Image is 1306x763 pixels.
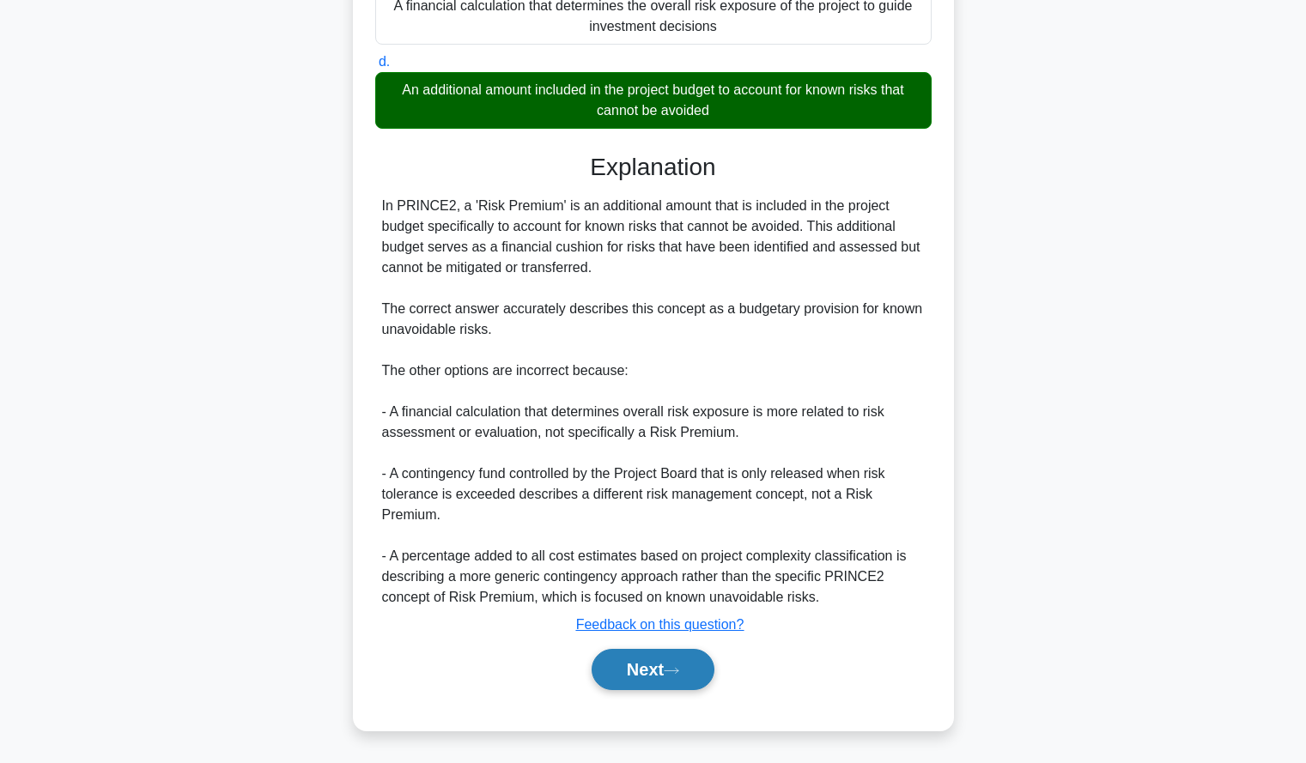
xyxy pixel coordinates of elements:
[576,617,744,632] a: Feedback on this question?
[592,649,714,690] button: Next
[379,54,390,69] span: d.
[375,72,932,129] div: An additional amount included in the project budget to account for known risks that cannot be avo...
[382,196,925,608] div: In PRINCE2, a 'Risk Premium' is an additional amount that is included in the project budget speci...
[386,153,921,182] h3: Explanation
